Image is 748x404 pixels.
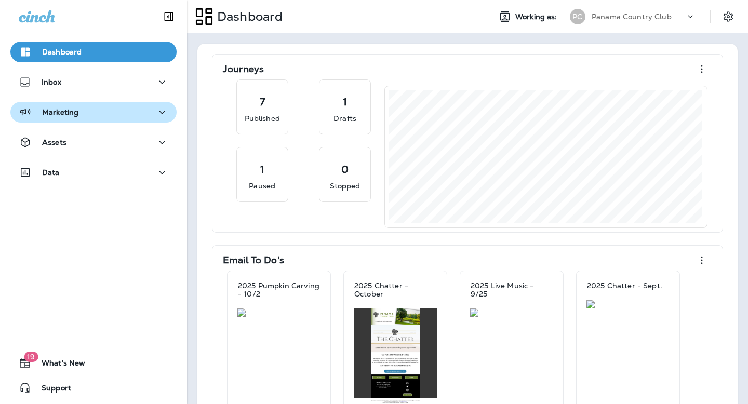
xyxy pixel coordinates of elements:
button: 19What's New [10,353,177,373]
p: Dashboard [42,48,82,56]
span: Support [31,384,71,396]
span: 19 [24,352,38,362]
img: 2a2ea4d4-06eb-4950-afd0-2f1a4ad2d33c.jpg [586,300,670,308]
p: 7 [260,97,265,107]
p: 1 [343,97,347,107]
button: Inbox [10,72,177,92]
p: Marketing [42,108,78,116]
p: Dashboard [213,9,283,24]
p: Inbox [42,78,61,86]
p: Journeys [223,64,264,74]
button: Support [10,378,177,398]
p: Paused [249,181,275,191]
button: Dashboard [10,42,177,62]
button: Collapse Sidebar [154,6,183,27]
p: 2025 Pumpkin Carving - 10/2 [238,281,320,298]
button: Assets [10,132,177,153]
p: Email To Do's [223,255,284,265]
p: 2025 Chatter - Sept. [587,281,662,290]
span: What's New [31,359,85,371]
button: Data [10,162,177,183]
p: Panama Country Club [592,12,672,21]
p: 2025 Chatter - October [354,281,436,298]
div: PC [570,9,585,24]
img: e116834f-bb94-49b3-ab09-b92d1c297d9b.jpg [470,308,553,317]
p: 1 [260,164,264,174]
button: Settings [719,7,738,26]
img: 8cf334ee-93be-4459-892a-e117150b453c.jpg [237,308,320,317]
img: 69d624d1-be11-4cf2-ba65-a15780a0b238.jpg [354,308,437,404]
p: 2025 Live Music - 9/25 [471,281,553,298]
p: Assets [42,138,66,146]
p: Drafts [333,113,356,124]
p: 0 [341,164,349,174]
p: Published [245,113,280,124]
span: Working as: [515,12,559,21]
p: Data [42,168,60,177]
button: Marketing [10,102,177,123]
p: Stopped [330,181,360,191]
